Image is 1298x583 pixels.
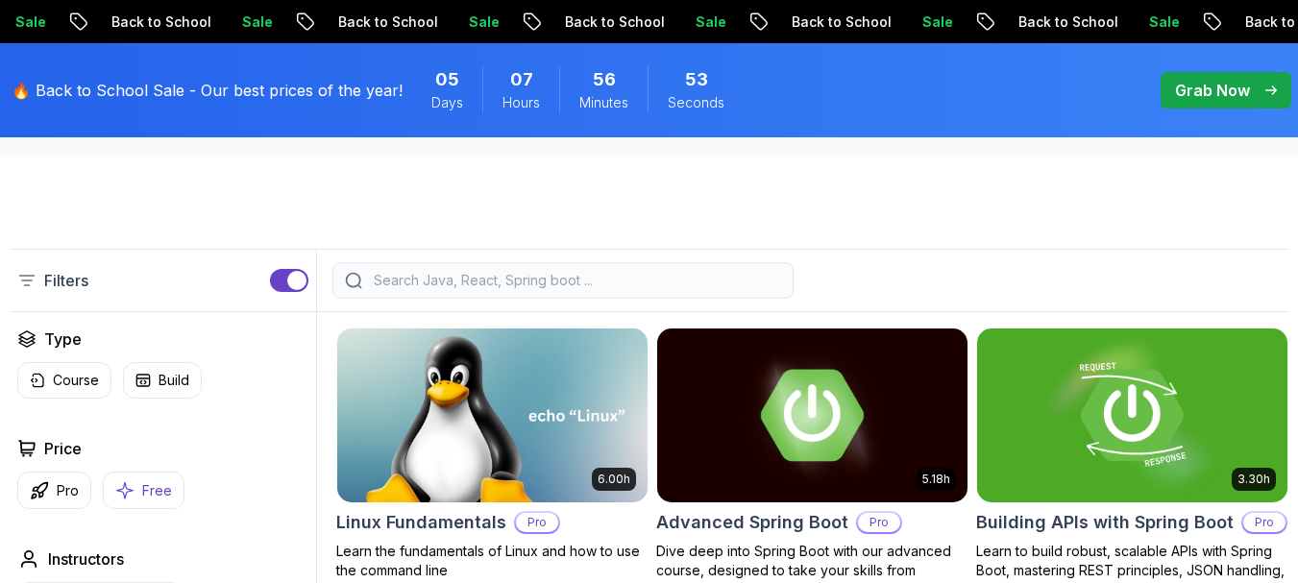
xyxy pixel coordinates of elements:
h2: Linux Fundamentals [336,509,506,536]
p: Back to School [1002,12,1133,32]
span: 56 Minutes [593,66,616,93]
h2: Advanced Spring Boot [656,509,848,536]
p: Pro [1243,513,1286,532]
p: 6.00h [598,472,630,487]
span: 7 Hours [510,66,533,93]
p: Course [53,371,99,390]
span: 5 Days [435,66,459,93]
p: 3.30h [1237,472,1270,487]
p: Free [142,481,172,500]
span: Minutes [579,93,628,112]
h2: Price [44,437,82,460]
p: Back to School [549,12,679,32]
button: Course [17,362,111,399]
p: Grab Now [1175,79,1250,102]
span: Days [431,93,463,112]
img: Advanced Spring Boot card [657,328,967,502]
p: Pro [57,481,79,500]
p: Pro [858,513,900,532]
p: Back to School [775,12,906,32]
p: Sale [679,12,741,32]
p: Sale [1133,12,1194,32]
button: Build [123,362,202,399]
p: Filters [44,269,88,292]
span: 53 Seconds [685,66,708,93]
h2: Instructors [48,547,124,571]
p: Pro [516,513,558,532]
button: Pro [17,472,91,509]
h2: Building APIs with Spring Boot [976,509,1234,536]
img: Building APIs with Spring Boot card [977,328,1287,502]
a: Linux Fundamentals card6.00hLinux FundamentalsProLearn the fundamentals of Linux and how to use t... [336,328,649,580]
p: Sale [226,12,287,32]
input: Search Java, React, Spring boot ... [370,271,781,290]
span: Seconds [668,93,724,112]
p: Sale [453,12,514,32]
img: Linux Fundamentals card [337,328,648,502]
p: 5.18h [922,472,950,487]
p: Sale [906,12,967,32]
p: Back to School [95,12,226,32]
p: Learn the fundamentals of Linux and how to use the command line [336,542,649,580]
p: 🔥 Back to School Sale - Our best prices of the year! [12,79,403,102]
span: Hours [502,93,540,112]
button: Free [103,472,184,509]
h2: Type [44,328,82,351]
p: Build [159,371,189,390]
p: Back to School [322,12,453,32]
